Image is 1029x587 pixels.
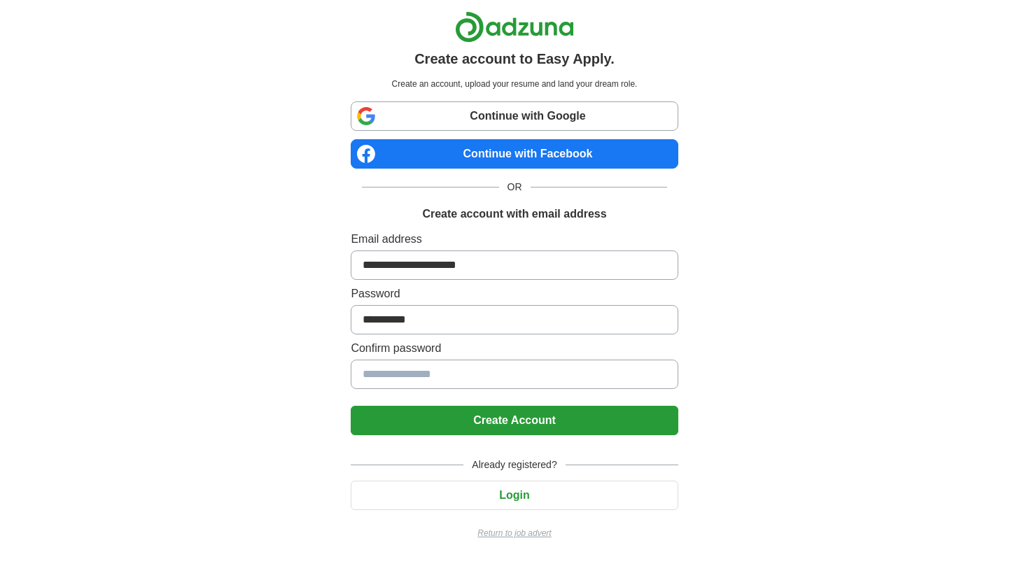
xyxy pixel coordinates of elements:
label: Password [351,285,678,302]
img: Adzuna logo [455,11,574,43]
a: Login [351,489,678,501]
span: Already registered? [463,458,565,472]
label: Email address [351,231,678,248]
label: Confirm password [351,340,678,357]
a: Continue with Facebook [351,139,678,169]
a: Return to job advert [351,527,678,539]
button: Login [351,481,678,510]
h1: Create account to Easy Apply. [414,48,615,69]
a: Continue with Google [351,101,678,131]
h1: Create account with email address [422,206,606,222]
span: OR [499,180,531,195]
p: Create an account, upload your resume and land your dream role. [353,78,675,90]
button: Create Account [351,406,678,435]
